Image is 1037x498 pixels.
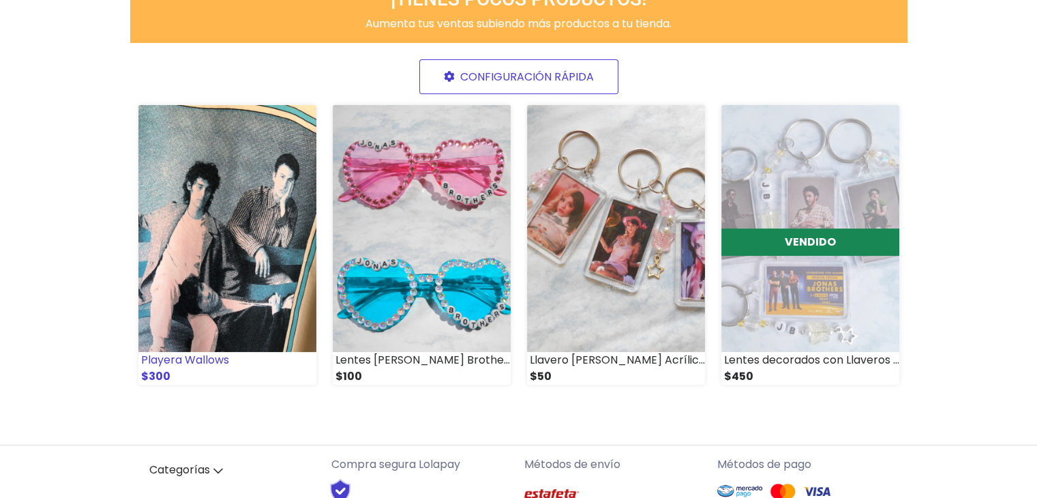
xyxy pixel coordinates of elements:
[138,105,316,385] a: Playera Wallows $300
[721,352,899,368] div: Lentes decorados con Llaveros [PERSON_NAME]
[717,456,899,473] p: Métodos de pago
[333,105,511,385] a: Lentes [PERSON_NAME] Brothers Varios Colores $100
[138,352,316,368] div: Playera Wallows
[138,105,316,352] img: small_1759466620738.jpeg
[138,368,316,385] div: $300
[138,456,320,484] a: Categorías
[721,105,899,352] img: small_1713765032566.jpeg
[331,456,513,473] p: Compra segura Lolapay
[333,105,511,352] img: small_1726308067981.png
[527,352,705,368] div: Llavero [PERSON_NAME] Acrílico
[138,16,899,32] p: Aumenta tus ventas subiendo más productos a tu tienda.
[527,105,705,385] a: Llavero [PERSON_NAME] Acrílico $50
[333,368,511,385] div: $100
[527,105,705,352] img: small_1722501368264.jpeg
[721,105,899,385] a: VENDIDO Lentes decorados con Llaveros [PERSON_NAME] $450
[721,368,899,385] div: $450
[524,456,706,473] p: Métodos de envío
[333,352,511,368] div: Lentes [PERSON_NAME] Brothers Varios Colores
[419,59,618,94] a: CONFIGURACIÓN RÁPIDA
[527,368,705,385] div: $50
[721,229,899,256] div: VENDIDO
